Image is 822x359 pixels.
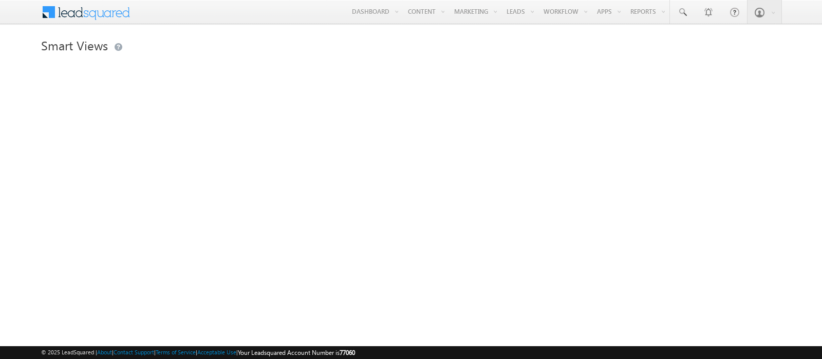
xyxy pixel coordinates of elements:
[41,37,108,53] span: Smart Views
[114,349,154,355] a: Contact Support
[41,348,355,357] span: © 2025 LeadSquared | | | | |
[340,349,355,356] span: 77060
[197,349,236,355] a: Acceptable Use
[97,349,112,355] a: About
[238,349,355,356] span: Your Leadsquared Account Number is
[156,349,196,355] a: Terms of Service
